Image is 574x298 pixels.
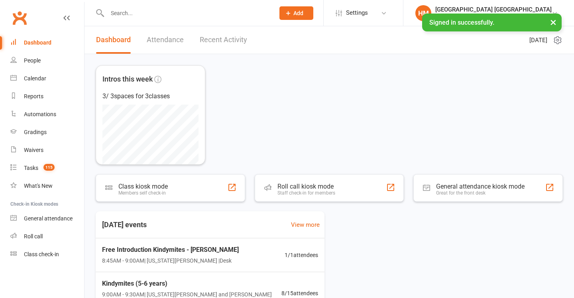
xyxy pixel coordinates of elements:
[285,251,318,259] span: 1 / 1 attendees
[24,111,56,117] div: Automations
[147,26,184,54] a: Attendance
[10,141,84,159] a: Waivers
[96,26,131,54] a: Dashboard
[10,210,84,228] a: General attendance kiosk mode
[102,245,239,255] span: Free Introduction Kindymites - [PERSON_NAME]
[10,177,84,195] a: What's New
[118,183,168,190] div: Class kiosk mode
[24,165,38,171] div: Tasks
[10,105,84,123] a: Automations
[24,57,41,64] div: People
[24,129,47,135] div: Gradings
[546,14,560,31] button: ×
[10,34,84,52] a: Dashboard
[293,10,303,16] span: Add
[24,233,43,240] div: Roll call
[436,183,525,190] div: General attendance kiosk mode
[102,256,239,265] span: 8:45AM - 9:00AM | [US_STATE][PERSON_NAME] | Desk
[118,190,168,196] div: Members self check-in
[24,93,43,99] div: Reports
[10,88,84,105] a: Reports
[43,164,55,171] span: 115
[10,245,84,263] a: Class kiosk mode
[435,13,552,20] div: [GEOGRAPHIC_DATA] [GEOGRAPHIC_DATA]
[24,39,51,46] div: Dashboard
[429,19,494,26] span: Signed in successfully.
[277,190,335,196] div: Staff check-in for members
[291,220,320,230] a: View more
[529,35,547,45] span: [DATE]
[24,147,43,153] div: Waivers
[24,251,59,257] div: Class check-in
[102,91,199,101] div: 3 / 3 spaces for 3 classes
[415,5,431,21] div: HM
[105,8,269,19] input: Search...
[10,123,84,141] a: Gradings
[102,279,281,289] span: Kindymites (5-6 years)
[346,4,368,22] span: Settings
[435,6,552,13] div: [GEOGRAPHIC_DATA] [GEOGRAPHIC_DATA]
[10,70,84,88] a: Calendar
[200,26,247,54] a: Recent Activity
[24,75,46,82] div: Calendar
[24,183,53,189] div: What's New
[279,6,313,20] button: Add
[10,228,84,245] a: Roll call
[102,74,153,85] span: Intros this week
[281,289,318,298] span: 8 / 15 attendees
[10,159,84,177] a: Tasks 115
[10,52,84,70] a: People
[436,190,525,196] div: Great for the front desk
[96,218,153,232] h3: [DATE] events
[10,8,29,28] a: Clubworx
[24,215,73,222] div: General attendance
[277,183,335,190] div: Roll call kiosk mode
